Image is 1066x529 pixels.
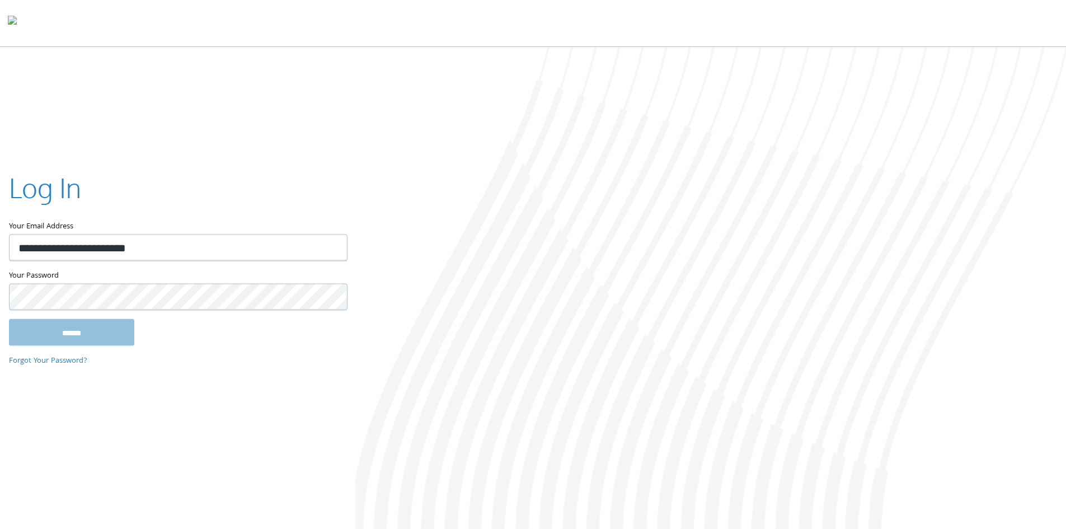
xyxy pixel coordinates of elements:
[325,290,339,303] keeper-lock: Open Keeper Popup
[9,169,81,207] h2: Log In
[325,241,339,254] keeper-lock: Open Keeper Popup
[9,269,346,283] label: Your Password
[8,12,17,34] img: todyl-logo-dark.svg
[9,355,87,367] a: Forgot Your Password?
